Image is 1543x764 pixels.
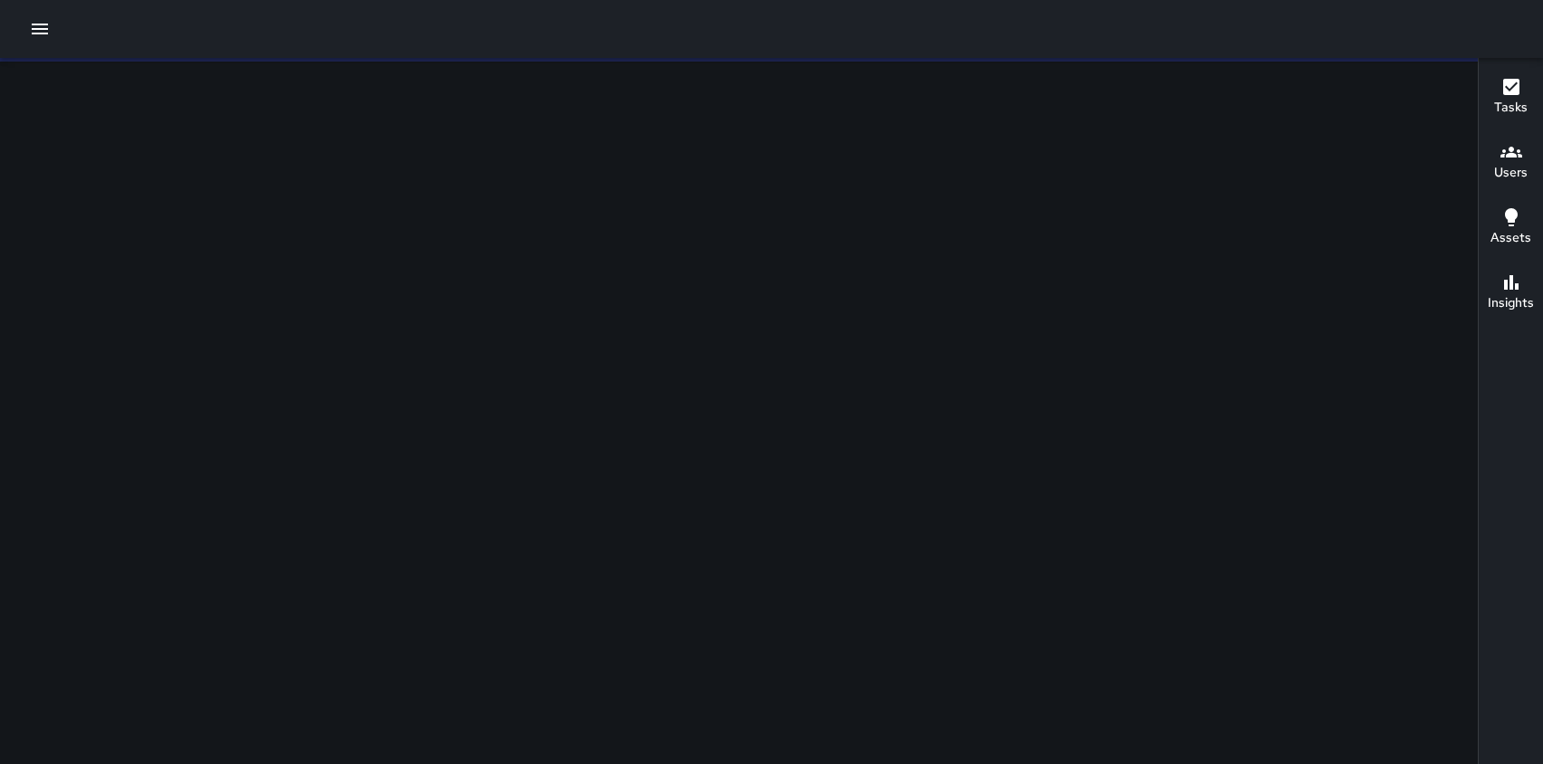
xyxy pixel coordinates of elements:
h6: Insights [1488,293,1534,313]
h6: Tasks [1494,98,1528,118]
h6: Users [1494,163,1528,183]
button: Tasks [1479,65,1543,130]
button: Assets [1479,196,1543,261]
button: Users [1479,130,1543,196]
button: Insights [1479,261,1543,326]
h6: Assets [1490,228,1531,248]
